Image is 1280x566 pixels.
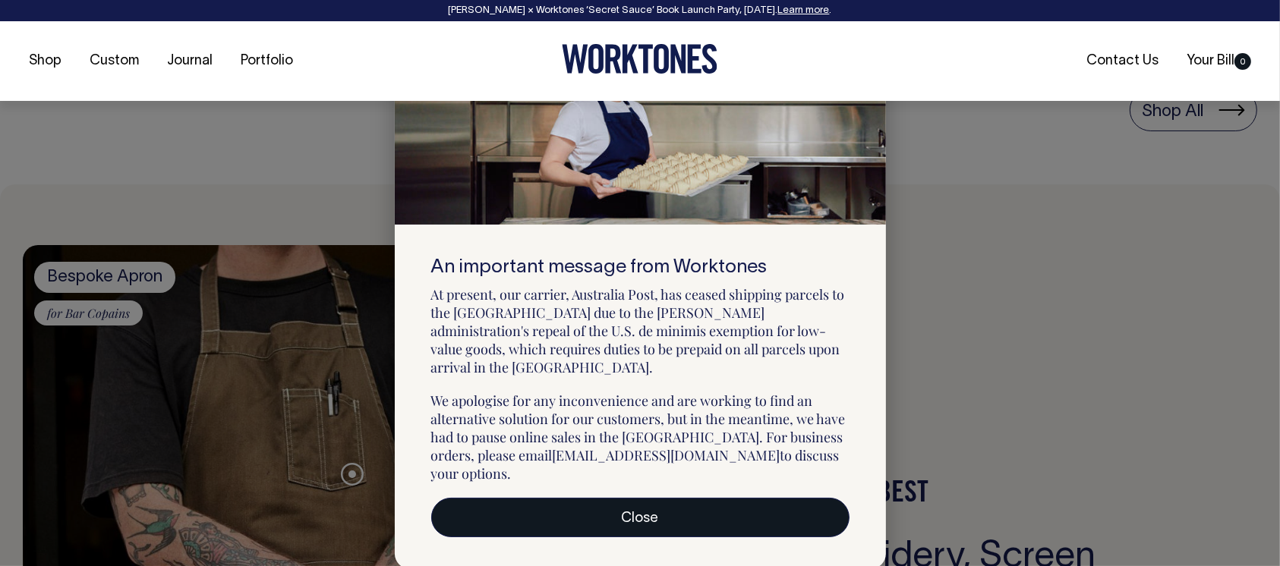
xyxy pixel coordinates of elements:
h6: An important message from Worktones [431,257,850,278]
a: Custom [84,49,145,74]
a: Journal [161,49,219,74]
a: Shop [23,49,68,74]
a: Contact Us [1080,49,1165,74]
p: At present, our carrier, Australia Post, has ceased shipping parcels to the [GEOGRAPHIC_DATA] due... [431,285,850,376]
a: [EMAIL_ADDRESS][DOMAIN_NAME] [553,446,780,464]
a: Portfolio [235,49,299,74]
div: [PERSON_NAME] × Worktones ‘Secret Sauce’ Book Launch Party, [DATE]. . [15,5,1265,16]
a: Close [431,498,850,537]
span: 0 [1234,53,1251,70]
p: We apologise for any inconvenience and are working to find an alternative solution for our custom... [431,391,850,483]
a: Learn more [778,6,830,15]
a: Your Bill0 [1181,49,1257,74]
